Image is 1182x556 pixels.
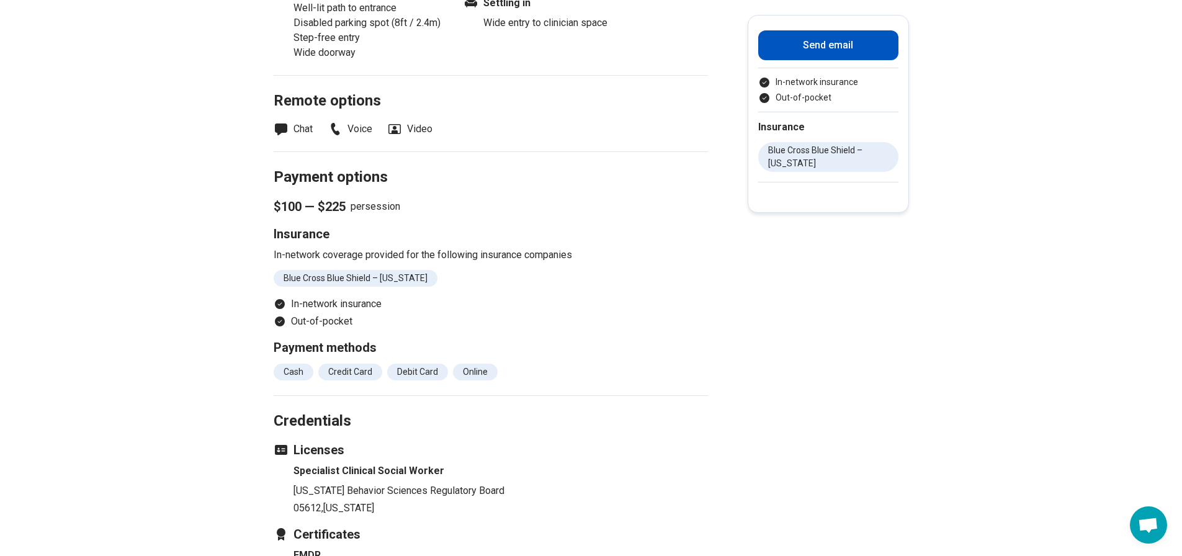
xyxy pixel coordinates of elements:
[274,297,708,312] li: In-network insurance
[274,248,708,262] p: In-network coverage provided for the following insurance companies
[293,30,447,45] li: Step-free entry
[318,364,382,380] li: Credit Card
[293,483,708,498] p: [US_STATE] Behavior Sciences Regulatory Board
[274,364,313,380] li: Cash
[274,339,708,356] h3: Payment methods
[328,122,372,137] li: Voice
[758,142,898,172] li: Blue Cross Blue Shield – [US_STATE]
[453,364,498,380] li: Online
[274,441,708,459] h3: Licenses
[293,501,708,516] p: 05612
[387,364,448,380] li: Debit Card
[274,270,437,287] li: Blue Cross Blue Shield – [US_STATE]
[274,137,708,188] h2: Payment options
[483,16,637,30] li: Wide entry to clinician space
[274,314,708,329] li: Out-of-pocket
[274,297,708,329] ul: Payment options
[293,16,447,30] li: Disabled parking spot (8ft / 2.4m)
[758,91,898,104] li: Out-of-pocket
[274,122,313,137] li: Chat
[758,76,898,89] li: In-network insurance
[293,1,447,16] li: Well-lit path to entrance
[387,122,432,137] li: Video
[758,30,898,60] button: Send email
[758,76,898,104] ul: Payment options
[274,198,708,215] p: per session
[274,526,708,543] h3: Certificates
[274,381,708,432] h2: Credentials
[293,464,708,478] h4: Specialist Clinical Social Worker
[758,120,898,135] h2: Insurance
[274,61,708,112] h2: Remote options
[274,198,346,215] span: $100 — $225
[274,225,708,243] h3: Insurance
[293,45,447,60] li: Wide doorway
[1130,506,1167,544] div: Open chat
[321,502,374,514] span: , [US_STATE]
